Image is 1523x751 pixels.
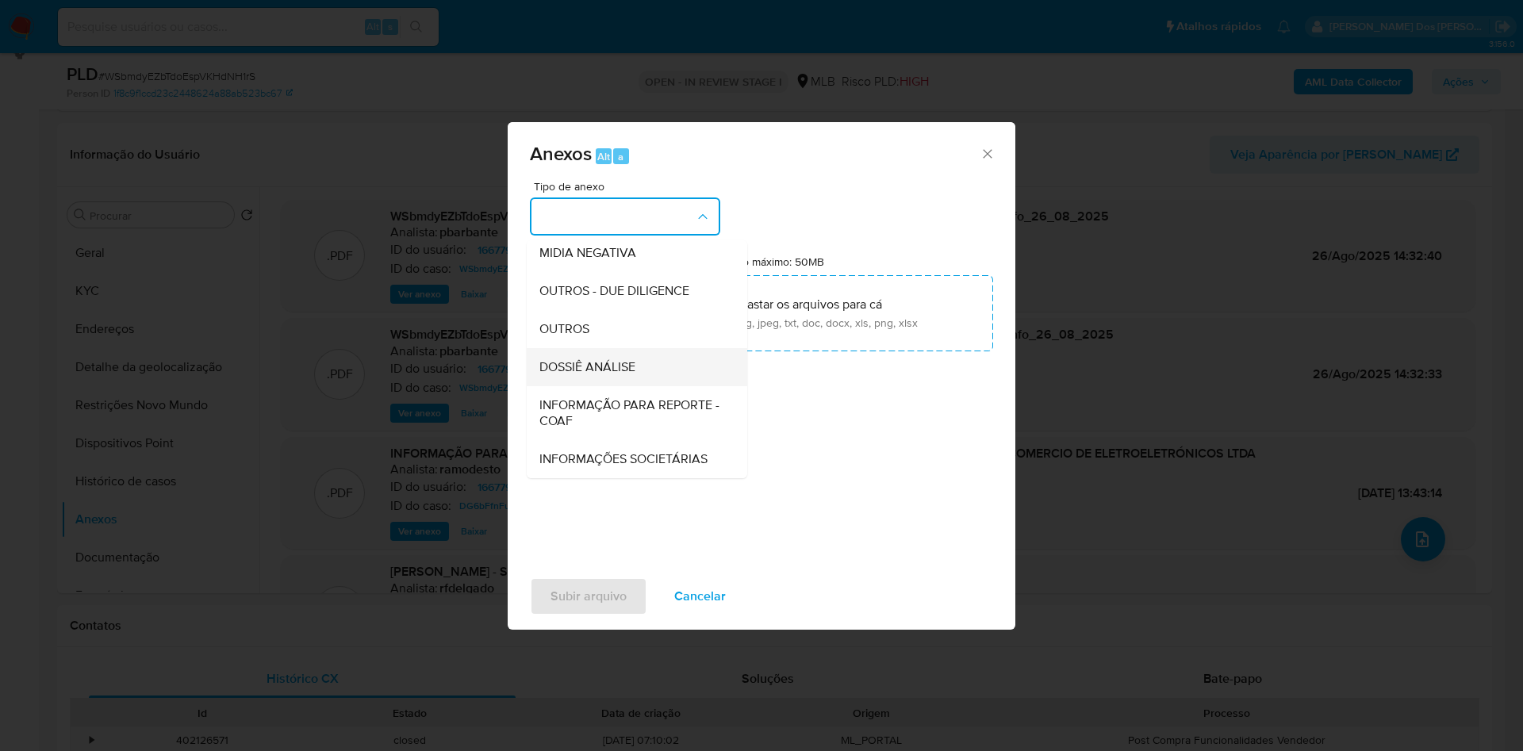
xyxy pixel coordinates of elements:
[539,245,636,261] span: MIDIA NEGATIVA
[534,181,724,192] span: Tipo de anexo
[530,140,592,167] span: Anexos
[539,359,635,375] span: DOSSIÊ ANÁLISE
[980,146,994,160] button: Fechar
[539,283,689,299] span: OUTROS - DUE DILIGENCE
[654,577,746,615] button: Cancelar
[704,255,824,269] label: Tamanho máximo: 50MB
[539,451,708,467] span: INFORMAÇÕES SOCIETÁRIAS
[539,397,725,429] span: INFORMAÇÃO PARA REPORTE - COAF
[539,321,589,337] span: OUTROS
[597,149,610,164] span: Alt
[618,149,623,164] span: a
[674,579,726,614] span: Cancelar
[527,44,747,478] ul: Tipo de anexo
